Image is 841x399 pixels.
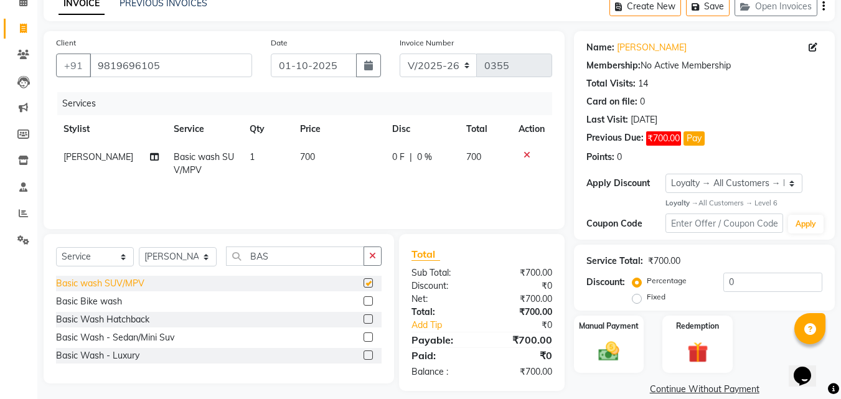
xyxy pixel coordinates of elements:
[402,332,482,347] div: Payable:
[586,151,614,164] div: Points:
[226,246,364,266] input: Search or Scan
[482,348,561,363] div: ₹0
[400,37,454,49] label: Invoice Number
[56,277,144,290] div: Basic wash SUV/MPV
[681,339,715,365] img: _gift.svg
[676,321,719,332] label: Redemption
[56,115,166,143] th: Stylist
[586,255,643,268] div: Service Total:
[496,319,562,332] div: ₹0
[63,151,133,162] span: [PERSON_NAME]
[482,279,561,293] div: ₹0
[586,217,665,230] div: Coupon Code
[511,115,552,143] th: Action
[90,54,252,77] input: Search by Name/Mobile/Email/Code
[402,348,482,363] div: Paid:
[402,365,482,378] div: Balance :
[665,199,698,207] strong: Loyalty →
[482,266,561,279] div: ₹700.00
[586,177,665,190] div: Apply Discount
[57,92,561,115] div: Services
[242,115,293,143] th: Qty
[250,151,255,162] span: 1
[166,115,242,143] th: Service
[271,37,288,49] label: Date
[646,131,681,146] span: ₹700.00
[402,293,482,306] div: Net:
[586,95,637,108] div: Card on file:
[402,306,482,319] div: Total:
[631,113,657,126] div: [DATE]
[789,349,829,387] iframe: chat widget
[579,321,639,332] label: Manual Payment
[385,115,459,143] th: Disc
[482,365,561,378] div: ₹700.00
[586,59,822,72] div: No Active Membership
[586,41,614,54] div: Name:
[586,77,636,90] div: Total Visits:
[411,248,440,261] span: Total
[293,115,385,143] th: Price
[647,275,687,286] label: Percentage
[56,349,139,362] div: Basic Wash - Luxury
[56,331,174,344] div: Basic Wash - Sedan/Mini Suv
[576,383,832,396] a: Continue Without Payment
[56,54,91,77] button: +91
[402,266,482,279] div: Sub Total:
[647,291,665,303] label: Fixed
[402,319,495,332] a: Add Tip
[466,151,481,162] span: 700
[300,151,315,162] span: 700
[640,95,645,108] div: 0
[417,151,432,164] span: 0 %
[482,306,561,319] div: ₹700.00
[665,214,783,233] input: Enter Offer / Coupon Code
[56,295,122,308] div: Basic Bike wash
[482,293,561,306] div: ₹700.00
[586,113,628,126] div: Last Visit:
[592,339,626,363] img: _cash.svg
[684,131,705,146] button: Pay
[617,151,622,164] div: 0
[586,131,644,146] div: Previous Due:
[648,255,680,268] div: ₹700.00
[410,151,412,164] span: |
[56,313,149,326] div: Basic Wash Hatchback
[638,77,648,90] div: 14
[788,215,824,233] button: Apply
[665,198,822,209] div: All Customers → Level 6
[586,276,625,289] div: Discount:
[174,151,234,176] span: Basic wash SUV/MPV
[459,115,512,143] th: Total
[392,151,405,164] span: 0 F
[586,59,641,72] div: Membership:
[482,332,561,347] div: ₹700.00
[402,279,482,293] div: Discount:
[617,41,687,54] a: [PERSON_NAME]
[56,37,76,49] label: Client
